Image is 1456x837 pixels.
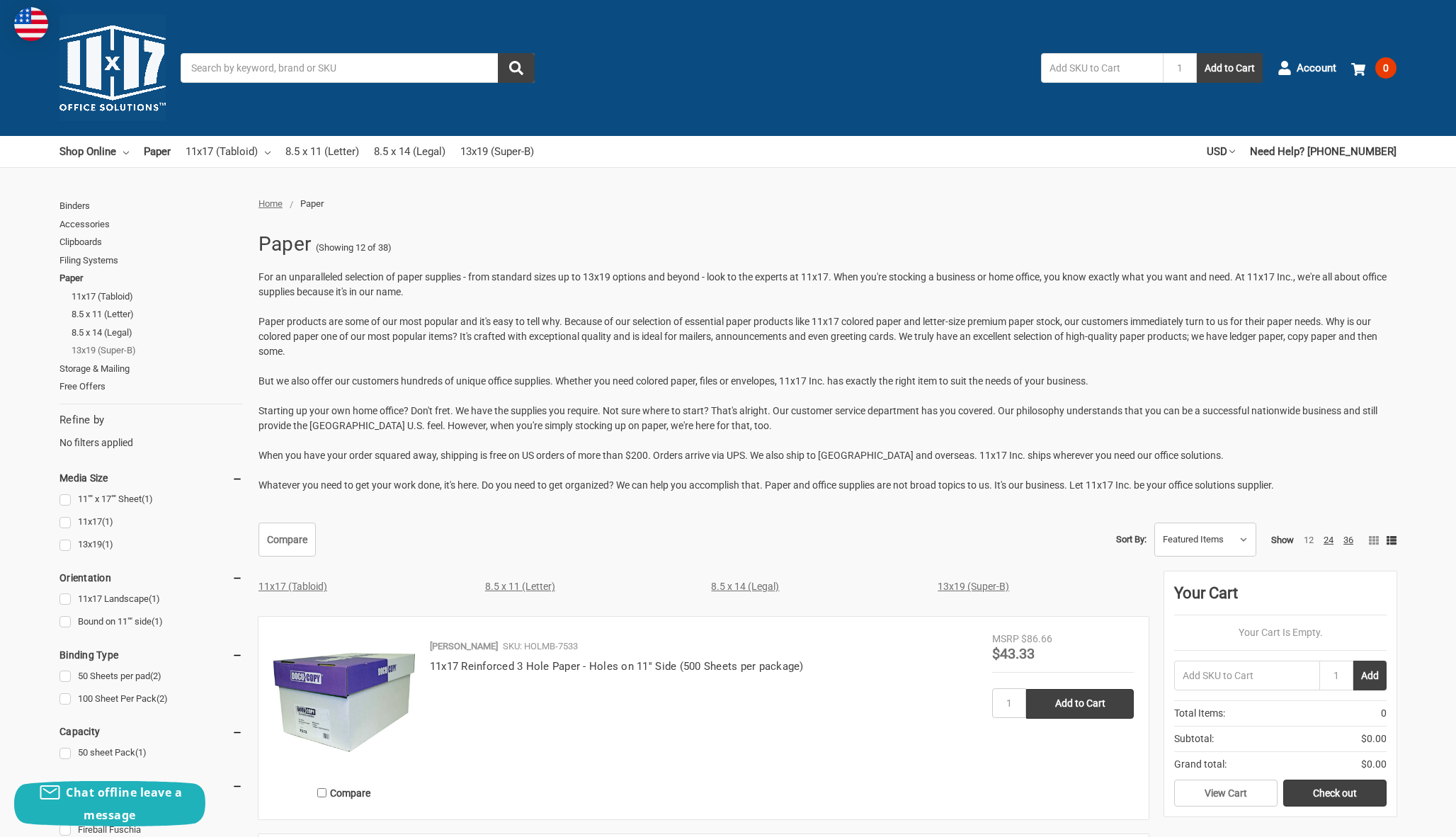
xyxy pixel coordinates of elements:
[59,723,243,740] h5: Capacity
[273,781,415,804] label: Compare
[59,778,243,795] h5: Color
[72,305,243,324] a: 8.5 x 11 (Letter)
[59,535,243,554] a: 13x19
[460,136,534,167] a: 13x19 (Super-B)
[1297,60,1336,76] span: Account
[258,270,1397,493] p: For an unparalleled selection of paper supplies - from standard sizes up to 13x19 options and bey...
[59,513,243,532] a: 11x17
[59,647,243,664] h5: Binding Type
[135,747,147,758] span: (1)
[59,613,243,632] a: Bound on 11"" side
[59,412,243,450] div: No filters applied
[1339,799,1456,837] iframe: Google Customer Reviews
[181,53,535,83] input: Search by keyword, brand or SKU
[59,490,243,509] a: 11"" x 17"" Sheet
[59,690,243,709] a: 100 Sheet Per Pack
[1174,757,1227,772] span: Grand total:
[72,287,243,306] a: 11x17 (Tabloid)
[711,581,779,592] a: 8.5 x 14 (Legal)
[503,639,578,654] p: SKU: HOLMB-7533
[186,136,271,167] a: 11x17 (Tabloid)
[1174,581,1387,615] div: Your Cart
[1361,731,1387,746] span: $0.00
[285,136,359,167] a: 8.5 x 11 (Letter)
[1351,50,1397,86] a: 0
[72,341,243,360] a: 13x19 (Super-B)
[1278,50,1336,86] a: Account
[992,645,1035,662] span: $43.33
[59,251,243,270] a: Filing Systems
[1026,689,1134,719] input: Add to Cart
[1116,529,1147,550] label: Sort By:
[59,15,166,121] img: 11x17.com
[59,233,243,251] a: Clipboards
[150,671,161,681] span: (2)
[1304,535,1314,545] a: 12
[1343,535,1353,545] a: 36
[374,136,445,167] a: 8.5 x 14 (Legal)
[1021,633,1052,644] span: $86.66
[992,632,1019,647] div: MSRP
[59,590,243,609] a: 11x17 Landscape
[430,660,804,673] a: 11x17 Reinforced 3 Hole Paper - Holes on 11'' Side (500 Sheets per package)
[1174,706,1225,721] span: Total Items:
[144,136,171,167] a: Paper
[1174,731,1214,746] span: Subtotal:
[258,523,316,557] a: Compare
[316,241,392,255] span: (Showing 12 of 38)
[1353,661,1387,690] button: Add
[1283,780,1387,807] a: Check out
[1375,57,1397,79] span: 0
[1324,535,1333,545] a: 24
[317,788,326,797] input: Compare
[1250,136,1397,167] a: Need Help? [PHONE_NUMBER]
[72,324,243,342] a: 8.5 x 14 (Legal)
[1207,136,1235,167] a: USD
[1174,625,1387,640] p: Your Cart Is Empty.
[152,616,163,627] span: (1)
[14,781,205,826] button: Chat offline leave a message
[430,639,498,654] p: [PERSON_NAME]
[149,593,160,604] span: (1)
[14,7,48,41] img: duty and tax information for United States
[102,516,113,527] span: (1)
[1361,757,1387,772] span: $0.00
[157,693,168,704] span: (2)
[59,197,243,215] a: Binders
[938,581,1009,592] a: 13x19 (Super-B)
[59,667,243,686] a: 50 Sheets per pad
[1197,53,1263,83] button: Add to Cart
[59,360,243,378] a: Storage & Mailing
[273,632,415,773] img: 11x17 Reinforced 3 Hole Paper - Holes on 11'' Side (500 Sheets per package)
[59,269,243,287] a: Paper
[59,569,243,586] h5: Orientation
[59,412,243,428] h5: Refine by
[258,581,327,592] a: 11x17 (Tabloid)
[59,377,243,396] a: Free Offers
[66,785,182,823] span: Chat offline leave a message
[59,215,243,234] a: Accessories
[59,744,243,763] a: 50 sheet Pack
[102,539,113,550] span: (1)
[485,581,555,592] a: 8.5 x 11 (Letter)
[258,198,283,209] a: Home
[1174,780,1278,807] a: View Cart
[1041,53,1163,83] input: Add SKU to Cart
[59,136,129,167] a: Shop Online
[59,469,243,486] h5: Media Size
[258,226,311,263] h1: Paper
[1174,661,1319,690] input: Add SKU to Cart
[1381,706,1387,721] span: 0
[142,494,153,504] span: (1)
[1271,535,1294,545] span: Show
[300,198,324,209] span: Paper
